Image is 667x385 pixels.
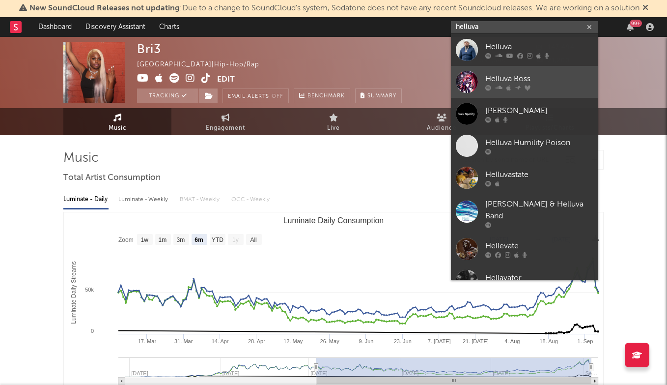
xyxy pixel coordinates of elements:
[294,89,350,103] a: Benchmark
[118,237,134,243] text: Zoom
[177,237,185,243] text: 3m
[451,21,598,33] input: Search for artists
[141,237,149,243] text: 1w
[485,73,593,85] div: Helluva Boss
[85,287,94,293] text: 50k
[31,17,79,37] a: Dashboard
[63,191,109,208] div: Luminate - Daily
[367,93,396,99] span: Summary
[63,172,161,184] span: Total Artist Consumption
[79,17,152,37] a: Discovery Assistant
[451,34,598,66] a: Helluva
[451,194,598,233] a: [PERSON_NAME] & Helluva Band
[359,338,373,344] text: 9. Jun
[427,122,457,134] span: Audience
[485,199,593,222] div: [PERSON_NAME] & Helluva Band
[394,338,412,344] text: 23. Jun
[539,338,557,344] text: 18. Aug
[485,240,593,252] div: Hellevate
[578,338,593,344] text: 1. Sep
[451,233,598,265] a: Hellevate
[212,237,223,243] text: YTD
[70,261,77,324] text: Luminate Daily Streams
[451,265,598,297] a: Hellavator
[174,338,193,344] text: 31. Mar
[137,42,161,56] div: Bri3
[485,41,593,53] div: Helluva
[138,338,157,344] text: 17. Mar
[283,338,303,344] text: 12. May
[206,122,245,134] span: Engagement
[91,328,94,334] text: 0
[212,338,229,344] text: 14. Apr
[485,105,593,117] div: [PERSON_NAME]
[485,137,593,148] div: Helluva Humility Poison
[137,59,271,71] div: [GEOGRAPHIC_DATA] | Hip-Hop/Rap
[485,272,593,284] div: Hellavator
[29,4,180,12] span: New SoundCloud Releases not updating
[222,89,289,103] button: Email AlertsOff
[485,169,593,180] div: Helluvastate
[250,237,256,243] text: All
[171,108,279,135] a: Engagement
[307,90,345,102] span: Benchmark
[217,73,235,86] button: Edit
[355,89,402,103] button: Summary
[585,370,597,376] text: Se…
[272,94,283,99] em: Off
[283,216,384,225] text: Luminate Daily Consumption
[451,162,598,194] a: Helluvastate
[137,89,198,103] button: Tracking
[388,108,496,135] a: Audience
[118,191,170,208] div: Luminate - Weekly
[109,122,127,134] span: Music
[630,20,642,27] div: 99 +
[463,338,489,344] text: 21. [DATE]
[451,130,598,162] a: Helluva Humility Poison
[29,4,639,12] span: : Due to a change to SoundCloud's system, Sodatone does not have any recent Soundcloud releases. ...
[159,237,167,243] text: 1m
[428,338,451,344] text: 7. [DATE]
[63,108,171,135] a: Music
[451,66,598,98] a: Helluva Boss
[504,338,520,344] text: 4. Aug
[451,98,598,130] a: [PERSON_NAME]
[320,338,340,344] text: 26. May
[279,108,388,135] a: Live
[642,4,648,12] span: Dismiss
[232,237,239,243] text: 1y
[195,237,203,243] text: 6m
[627,23,634,31] button: 99+
[152,17,186,37] a: Charts
[248,338,265,344] text: 28. Apr
[327,122,340,134] span: Live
